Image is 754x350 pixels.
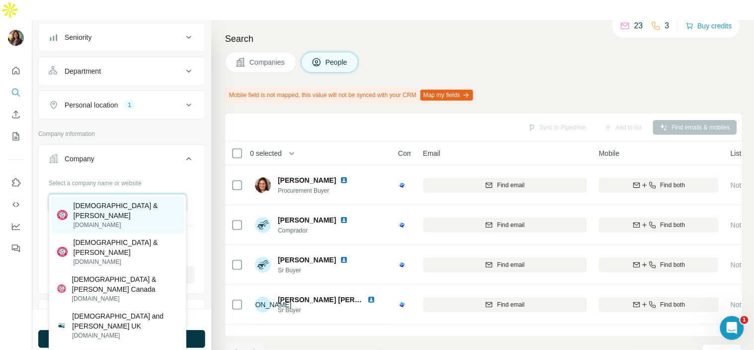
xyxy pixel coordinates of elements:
[225,87,475,104] div: Mobile field is not mapped, this value will not be synced with your CRM
[497,181,524,190] span: Find email
[661,300,685,309] span: Find both
[74,257,178,266] p: [DOMAIN_NAME]
[8,30,24,46] img: Avatar
[423,218,587,233] button: Find email
[278,256,336,264] span: [PERSON_NAME]
[367,296,375,304] img: LinkedIn logo
[599,297,719,312] button: Find both
[278,186,360,195] span: Procurement Buyer
[72,331,178,340] p: [DOMAIN_NAME]
[39,25,205,49] button: Seniority
[39,59,205,83] button: Department
[661,221,685,230] span: Find both
[423,148,440,158] span: Email
[8,106,24,123] button: Enrich CSV
[250,148,282,158] span: 0 selected
[731,148,745,158] span: Lists
[8,127,24,145] button: My lists
[278,226,360,235] span: Comprador
[278,175,336,185] span: [PERSON_NAME]
[497,221,524,230] span: Find email
[686,19,732,33] button: Buy credits
[398,221,406,229] img: Logo of Pfizer
[8,239,24,257] button: Feedback
[340,216,348,224] img: LinkedIn logo
[661,181,685,190] span: Find both
[340,176,348,184] img: LinkedIn logo
[398,301,406,309] img: Logo of Pfizer
[398,148,428,158] span: Company
[8,62,24,80] button: Quick start
[497,300,524,309] span: Find email
[74,221,178,230] p: [DOMAIN_NAME]
[39,93,205,117] button: Personal location1
[278,335,397,345] span: [PERSON_NAME] [PERSON_NAME]
[255,257,271,273] img: Avatar
[57,210,67,220] img: Church & Dwight
[8,84,24,102] button: Search
[72,311,178,331] p: [DEMOGRAPHIC_DATA] and [PERSON_NAME] UK
[278,306,387,315] span: Sr Buyer
[398,261,406,269] img: Logo of Pfizer
[720,316,744,340] iframe: Intercom live chat
[8,196,24,214] button: Use Surfe API
[599,218,719,233] button: Find both
[599,148,619,158] span: Mobile
[65,100,118,110] div: Personal location
[57,284,66,293] img: Church & Dwight Canada
[420,90,473,101] button: Map my fields
[255,177,271,193] img: Avatar
[398,181,406,189] img: Logo of Pfizer
[661,260,685,269] span: Find both
[74,237,178,257] p: [DEMOGRAPHIC_DATA] & [PERSON_NAME]
[65,66,101,76] div: Department
[423,178,587,193] button: Find email
[72,274,178,294] p: [DEMOGRAPHIC_DATA] & [PERSON_NAME] Canada
[255,297,271,313] div: [PERSON_NAME]
[225,32,742,46] h4: Search
[57,321,66,330] img: Church and Dwight UK
[38,129,205,138] p: Company information
[65,32,91,42] div: Seniority
[340,256,348,264] img: LinkedIn logo
[57,247,67,257] img: Church & Dwight
[74,201,178,221] p: [DEMOGRAPHIC_DATA] & [PERSON_NAME]
[38,330,205,348] button: Run search
[39,302,205,326] button: Industry
[49,175,195,188] div: Select a company name or website
[255,217,271,233] img: Avatar
[497,260,524,269] span: Find email
[65,154,94,164] div: Company
[278,296,397,304] span: [PERSON_NAME] [PERSON_NAME]
[124,101,135,110] div: 1
[741,316,749,324] span: 1
[278,266,360,275] span: Sr Buyer
[8,218,24,235] button: Dashboard
[72,294,178,303] p: [DOMAIN_NAME]
[39,147,205,175] button: Company
[250,57,286,67] span: Companies
[423,297,587,312] button: Find email
[8,174,24,192] button: Use Surfe on LinkedIn
[423,257,587,272] button: Find email
[326,57,348,67] span: People
[665,20,670,32] p: 3
[599,178,719,193] button: Find both
[599,257,719,272] button: Find both
[634,20,643,32] p: 23
[278,215,336,225] span: [PERSON_NAME]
